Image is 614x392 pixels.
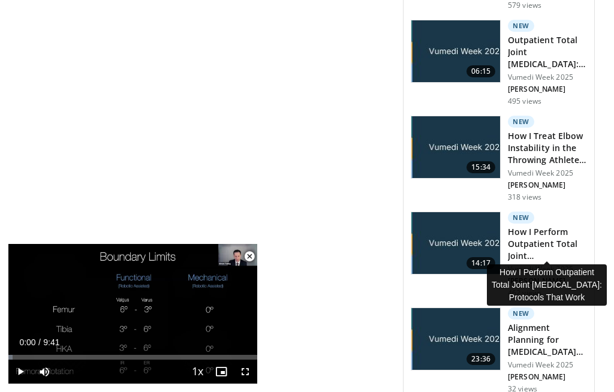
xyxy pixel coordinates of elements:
[508,360,587,370] p: Vumedi Week 2025
[508,212,534,224] p: New
[237,244,261,269] button: Close
[8,244,257,384] video-js: Video Player
[508,85,587,94] p: [PERSON_NAME]
[411,308,500,370] img: b4fbf6bf-301c-4b6c-8922-b560344a0221.jpg.150x105_q85_crop-smart_upscale.jpg
[466,257,495,269] span: 14:17
[466,353,495,365] span: 23:36
[508,34,587,70] h3: Outpatient Total Joint [MEDICAL_DATA]: Recipe for Success
[411,20,587,106] a: 06:15 New Outpatient Total Joint [MEDICAL_DATA]: Recipe for Success Vumedi Week 2025 [PERSON_NAME...
[508,1,541,10] p: 579 views
[38,337,41,347] span: /
[8,360,32,384] button: Play
[508,322,587,358] h3: Alignment Planning for [MEDICAL_DATA] [MEDICAL_DATA]: How to Determine Optima…
[508,372,587,382] p: [PERSON_NAME]
[508,180,587,190] p: [PERSON_NAME]
[19,337,35,347] span: 0:00
[487,264,607,306] div: How I Perform Outpatient Total Joint [MEDICAL_DATA]: Protocols That Work
[185,360,209,384] button: Playback Rate
[508,307,534,319] p: New
[508,168,587,178] p: Vumedi Week 2025
[508,20,534,32] p: New
[209,360,233,384] button: Enable picture-in-picture mode
[32,360,56,384] button: Mute
[411,212,500,275] img: 3081ee5c-da46-4a25-823f-69eec2fb1e61.jpg.150x105_q85_crop-smart_upscale.jpg
[411,212,587,298] a: 14:17 New How I Perform Outpatient Total Joint [MEDICAL_DATA]: Protocols That Wo… Vumedi Week 202...
[466,161,495,173] span: 15:34
[508,73,587,82] p: Vumedi Week 2025
[411,20,500,83] img: 7917dfba-5ebb-441d-9be5-d5e9416f92ba.jpg.150x105_q85_crop-smart_upscale.jpg
[411,116,500,179] img: 8a98516d-4b45-4c04-97a6-a050abbf0f3c.jpg.150x105_q85_crop-smart_upscale.jpg
[466,65,495,77] span: 06:15
[43,337,59,347] span: 9:41
[508,130,587,166] h3: How I Treat Elbow Instability in the Throwing Athlete: When to Repai…
[508,192,541,202] p: 318 views
[411,116,587,202] a: 15:34 New How I Treat Elbow Instability in the Throwing Athlete: When to Repai… Vumedi Week 2025 ...
[508,116,534,128] p: New
[8,355,257,360] div: Progress Bar
[233,360,257,384] button: Fullscreen
[508,97,541,106] p: 495 views
[508,226,587,262] h3: How I Perform Outpatient Total Joint [MEDICAL_DATA]: Protocols That Wo…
